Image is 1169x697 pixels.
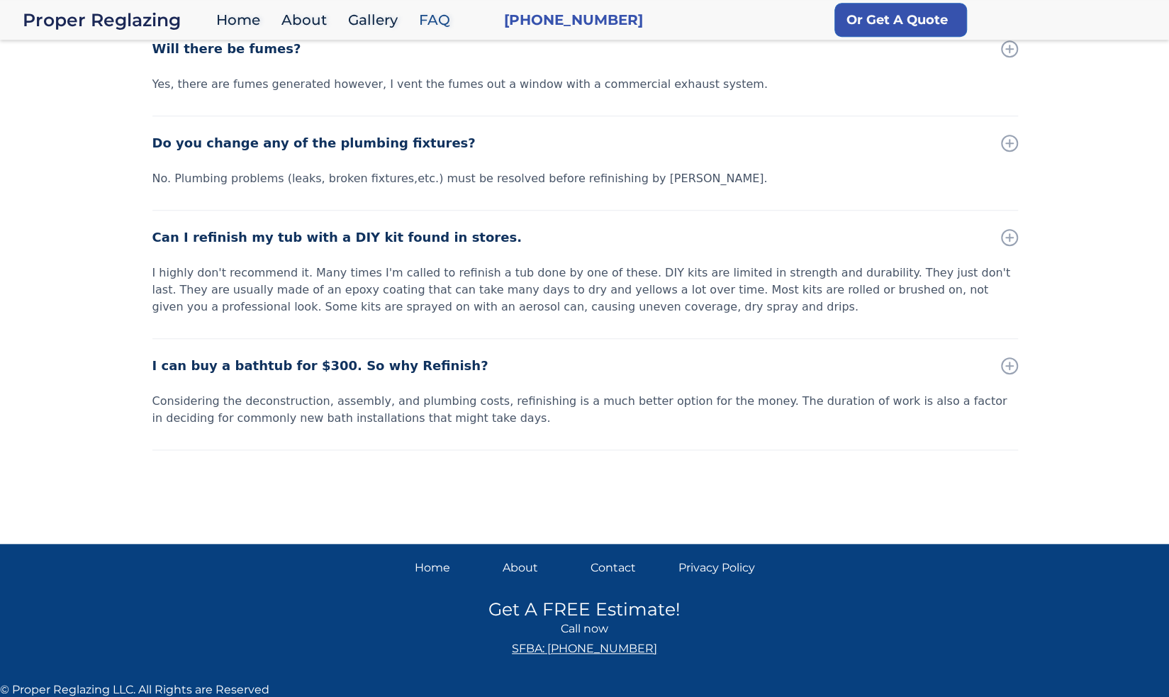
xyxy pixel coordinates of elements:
[412,5,464,35] a: FAQ
[152,133,476,153] div: Do you change any of the plumbing fixtures?
[834,3,967,37] a: Or Get A Quote
[504,10,643,30] a: [PHONE_NUMBER]
[23,10,209,30] div: Proper Reglazing
[23,10,209,30] a: home
[152,76,1018,93] div: Yes, there are fumes generated however, I vent the fumes out a window with a commercial exhaust s...
[152,356,488,376] div: I can buy a bathtub for $300. So why Refinish?
[274,5,341,35] a: About
[503,558,579,578] a: About
[209,5,274,35] a: Home
[341,5,412,35] a: Gallery
[152,228,522,247] div: Can I refinish my tub with a DIY kit found in stores.
[591,558,667,578] a: Contact
[152,264,1018,316] div: I highly don't recommend it. Many times I'm called to refinish a tub done by one of these. DIY ki...
[678,558,755,578] a: Privacy Policy
[415,558,491,578] a: Home
[152,170,1018,187] div: No. Plumbing problems (leaks, broken fixtures,etc.) must be resolved before refinishing by [PERSO...
[152,393,1018,427] div: Considering the deconstruction, assembly, and plumbing costs, refinishing is a much better option...
[152,39,301,59] div: Will there be fumes?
